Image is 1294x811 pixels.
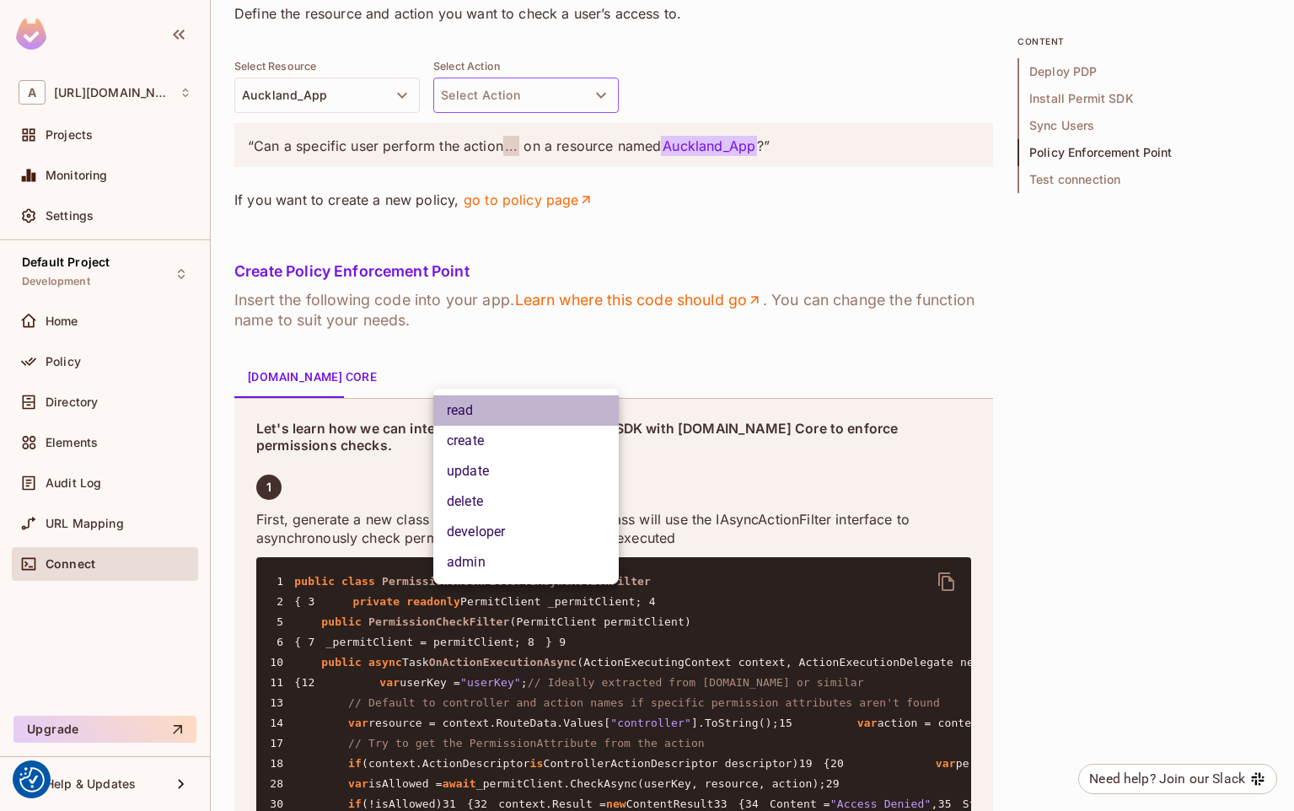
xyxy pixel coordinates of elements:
button: Consent Preferences [19,767,45,792]
img: Revisit consent button [19,767,45,792]
li: developer [433,517,619,547]
li: read [433,395,619,426]
div: Need help? Join our Slack [1089,769,1245,789]
li: create [433,426,619,456]
li: update [433,456,619,486]
li: delete [433,486,619,517]
li: admin [433,547,619,577]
